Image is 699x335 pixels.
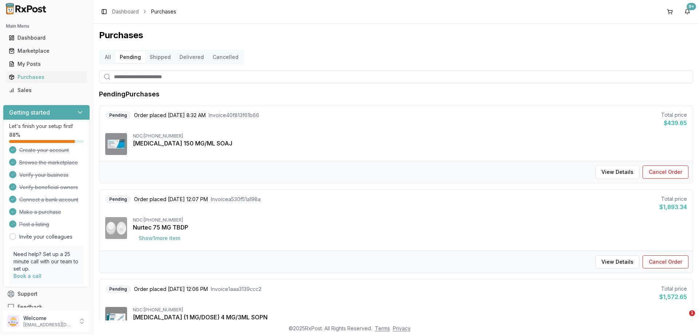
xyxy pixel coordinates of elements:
[6,57,87,71] a: My Posts
[105,217,127,239] img: Nurtec 75 MG TBDP
[105,307,127,329] img: Ozempic (1 MG/DOSE) 4 MG/3ML SOPN
[19,233,72,240] a: Invite your colleagues
[3,58,90,70] button: My Posts
[687,3,696,10] div: 9+
[9,123,84,130] p: Let's finish your setup first!
[3,32,90,44] button: Dashboard
[133,232,186,245] button: Show1more item
[6,44,87,57] a: Marketplace
[145,51,175,63] button: Shipped
[133,307,687,313] div: NDC: [PHONE_NUMBER]
[6,31,87,44] a: Dashboard
[100,51,115,63] button: All
[23,315,74,322] p: Welcome
[99,29,693,41] h1: Purchases
[133,313,687,322] div: [MEDICAL_DATA] (1 MG/DOSE) 4 MG/3ML SOPN
[595,255,640,268] button: View Details
[105,133,127,155] img: Praluent 150 MG/ML SOAJ
[643,255,688,268] button: Cancel Order
[3,45,90,57] button: Marketplace
[23,322,74,328] p: [EMAIL_ADDRESS][DOMAIN_NAME]
[19,147,69,154] span: Create your account
[134,196,208,203] span: Order placed [DATE] 12:07 PM
[9,60,84,68] div: My Posts
[133,223,687,232] div: Nurtec 75 MG TBDP
[9,47,84,55] div: Marketplace
[105,285,131,293] div: Pending
[659,203,687,211] div: $1,893.34
[682,6,693,17] button: 9+
[9,87,84,94] div: Sales
[659,292,687,301] div: $1,572.65
[3,3,50,15] img: RxPost Logo
[643,165,688,179] button: Cancel Order
[211,196,261,203] span: Invoice a530f51a198a
[133,217,687,223] div: NDC: [PHONE_NUMBER]
[9,34,84,41] div: Dashboard
[393,325,411,331] a: Privacy
[6,71,87,84] a: Purchases
[6,84,87,97] a: Sales
[3,287,90,300] button: Support
[19,159,78,166] span: Browse the marketplace
[209,112,259,119] span: Invoice 40f813f61b66
[19,184,78,191] span: Verify beneficial owners
[659,195,687,203] div: Total price
[13,273,42,279] a: Book a call
[19,221,49,228] span: Post a listing
[661,111,687,119] div: Total price
[595,165,640,179] button: View Details
[134,286,208,293] span: Order placed [DATE] 12:06 PM
[9,108,50,117] h3: Getting started
[17,303,42,311] span: Feedback
[151,8,176,15] span: Purchases
[674,310,692,328] iframe: Intercom live chat
[3,300,90,314] button: Feedback
[134,112,206,119] span: Order placed [DATE] 8:32 AM
[689,310,695,316] span: 1
[9,131,20,139] span: 88 %
[659,285,687,292] div: Total price
[19,208,61,216] span: Make a purchase
[115,51,145,63] button: Pending
[9,73,84,81] div: Purchases
[13,251,79,272] p: Need help? Set up a 25 minute call with our team to set up.
[175,51,208,63] button: Delivered
[105,195,131,203] div: Pending
[19,171,68,179] span: Verify your business
[133,133,687,139] div: NDC: [PHONE_NUMBER]
[3,84,90,96] button: Sales
[3,71,90,83] button: Purchases
[133,139,687,148] div: [MEDICAL_DATA] 150 MG/ML SOAJ
[7,315,19,327] img: User avatar
[112,8,139,15] a: Dashboard
[375,325,390,331] a: Terms
[661,119,687,127] div: $439.65
[105,111,131,119] div: Pending
[99,89,159,99] h1: Pending Purchases
[19,196,78,203] span: Connect a bank account
[6,23,87,29] h2: Main Menu
[211,286,261,293] span: Invoice 1aaa3139ccc2
[208,51,243,63] button: Cancelled
[112,8,176,15] nav: breadcrumb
